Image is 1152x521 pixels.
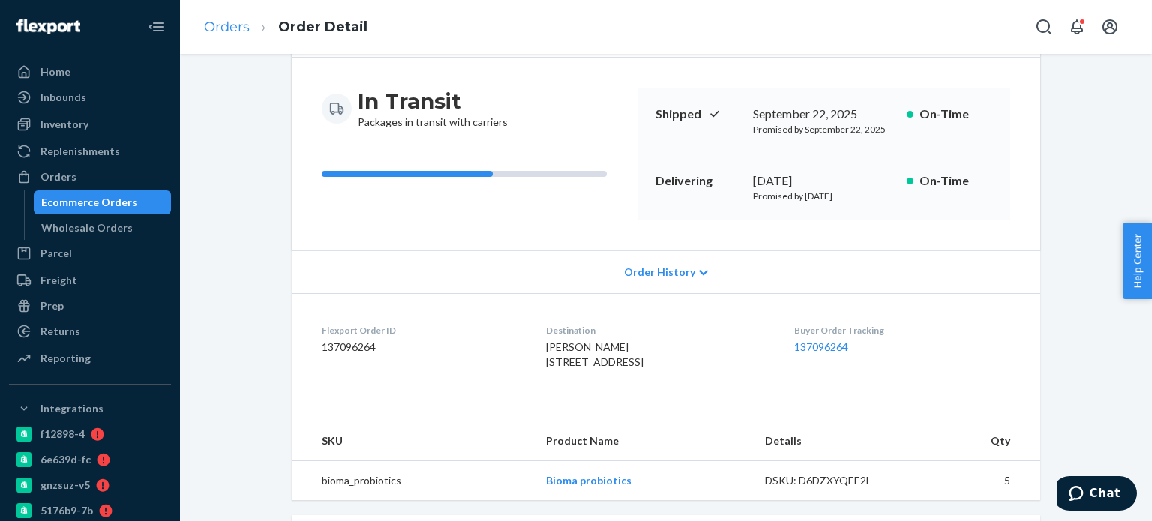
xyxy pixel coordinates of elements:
button: Open notifications [1062,12,1092,42]
th: Details [753,421,918,461]
div: Reporting [40,351,91,366]
div: Inventory [40,117,88,132]
div: Freight [40,273,77,288]
a: Wholesale Orders [34,216,172,240]
button: Open Search Box [1029,12,1059,42]
a: Returns [9,319,171,343]
div: Wholesale Orders [41,220,133,235]
th: Qty [917,421,1040,461]
div: [DATE] [753,172,895,190]
div: Prep [40,298,64,313]
a: Parcel [9,241,171,265]
a: Order Detail [278,19,367,35]
img: Flexport logo [16,19,80,34]
p: Promised by [DATE] [753,190,895,202]
div: Ecommerce Orders [41,195,137,210]
div: Integrations [40,401,103,416]
a: Bioma probiotics [546,474,631,487]
a: gnzsuz-v5 [9,473,171,497]
a: Reporting [9,346,171,370]
div: Packages in transit with carriers [358,88,508,130]
ol: breadcrumbs [192,5,379,49]
button: Integrations [9,397,171,421]
a: Orders [204,19,250,35]
div: Orders [40,169,76,184]
div: September 22, 2025 [753,106,895,123]
button: Close Navigation [141,12,171,42]
td: 5 [917,461,1040,501]
div: 6e639d-fc [40,452,91,467]
div: f12898-4 [40,427,85,442]
a: Inbounds [9,85,171,109]
div: Inbounds [40,90,86,105]
th: SKU [292,421,534,461]
div: Home [40,64,70,79]
p: On-Time [919,172,992,190]
p: Delivering [655,172,741,190]
iframe: Opens a widget where you can chat to one of our agents [1057,476,1137,514]
p: Shipped [655,106,741,123]
a: Ecommerce Orders [34,190,172,214]
td: bioma_probiotics [292,461,534,501]
div: Returns [40,324,80,339]
div: DSKU: D6DZXYQEE2L [765,473,906,488]
a: Home [9,60,171,84]
h3: In Transit [358,88,508,115]
a: Prep [9,294,171,318]
span: [PERSON_NAME] [STREET_ADDRESS] [546,340,643,368]
dd: 137096264 [322,340,522,355]
a: Orders [9,165,171,189]
div: 5176b9-7b [40,503,93,518]
div: gnzsuz-v5 [40,478,90,493]
p: Promised by September 22, 2025 [753,123,895,136]
button: Open account menu [1095,12,1125,42]
dt: Buyer Order Tracking [794,324,1010,337]
div: Parcel [40,246,72,261]
dt: Destination [546,324,769,337]
a: Inventory [9,112,171,136]
dt: Flexport Order ID [322,324,522,337]
a: 6e639d-fc [9,448,171,472]
a: f12898-4 [9,422,171,446]
p: On-Time [919,106,992,123]
a: 137096264 [794,340,848,353]
span: Order History [624,265,695,280]
button: Help Center [1123,223,1152,299]
th: Product Name [534,421,752,461]
a: Replenishments [9,139,171,163]
div: Replenishments [40,144,120,159]
a: Freight [9,268,171,292]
